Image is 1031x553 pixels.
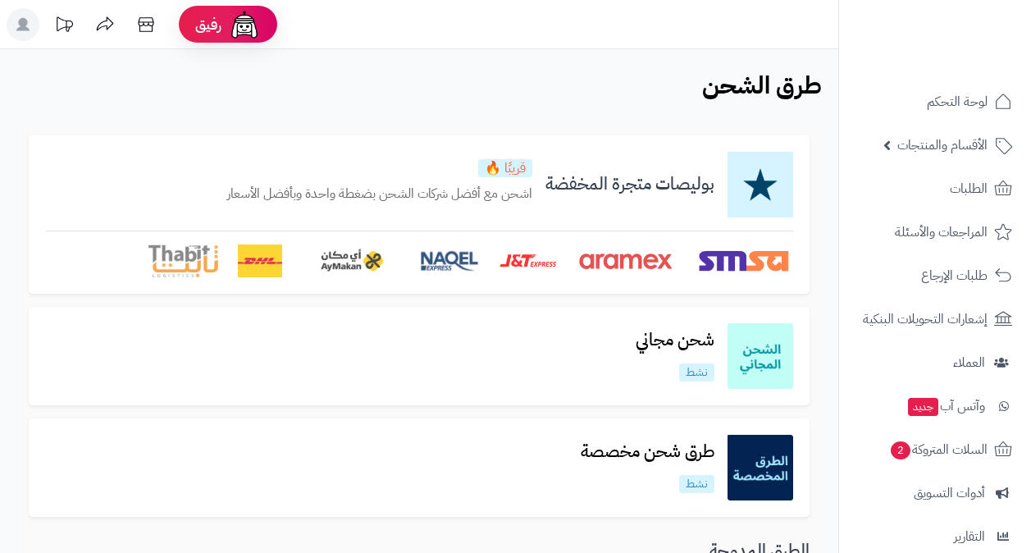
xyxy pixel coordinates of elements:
span: لوحة التحكم [927,90,988,113]
a: الطلبات [849,169,1021,208]
a: أدوات التسويق [849,473,1021,513]
a: شحن مجانينشط [623,331,728,381]
img: Naqel [420,245,479,277]
a: السلات المتروكة2 [849,430,1021,469]
img: J&T Express [499,245,557,277]
p: نشط [679,363,714,382]
img: AyMakan [302,245,400,277]
b: طرق الشحن [702,66,822,103]
img: ai-face.png [228,8,261,41]
img: DHL [238,245,281,277]
span: رفيق [195,15,221,34]
a: لوحة التحكم [849,82,1021,121]
p: اشحن مع أفضل شركات الشحن بضغطة واحدة وبأفضل الأسعار [227,185,532,203]
a: إشعارات التحويلات البنكية [849,299,1021,339]
p: نشط [679,475,714,493]
a: طلبات الإرجاع [849,256,1021,295]
a: تحديثات المنصة [43,8,84,45]
p: قريبًا 🔥 [478,159,532,177]
span: طلبات الإرجاع [921,264,988,287]
h3: شحن مجاني [623,331,728,350]
span: العملاء [953,351,985,374]
a: العملاء [849,343,1021,382]
span: 2 [891,441,910,459]
img: Aramex [577,245,675,277]
img: Thabit [148,245,218,277]
span: الأقسام والمنتجات [897,134,988,157]
img: SMSA [695,245,793,277]
a: طرق شحن مخصصةنشط [568,442,728,492]
span: الطلبات [950,177,988,200]
span: المراجعات والأسئلة [895,221,988,244]
h3: بوليصات متجرة المخفضة [532,175,728,194]
span: أدوات التسويق [914,482,985,505]
span: إشعارات التحويلات البنكية [863,308,988,331]
h3: طرق شحن مخصصة [568,442,728,461]
a: المراجعات والأسئلة [849,213,1021,252]
span: وآتس آب [906,395,985,418]
span: جديد [908,398,938,416]
span: السلات المتروكة [889,438,988,461]
span: التقارير [954,525,985,548]
a: وآتس آبجديد [849,386,1021,426]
